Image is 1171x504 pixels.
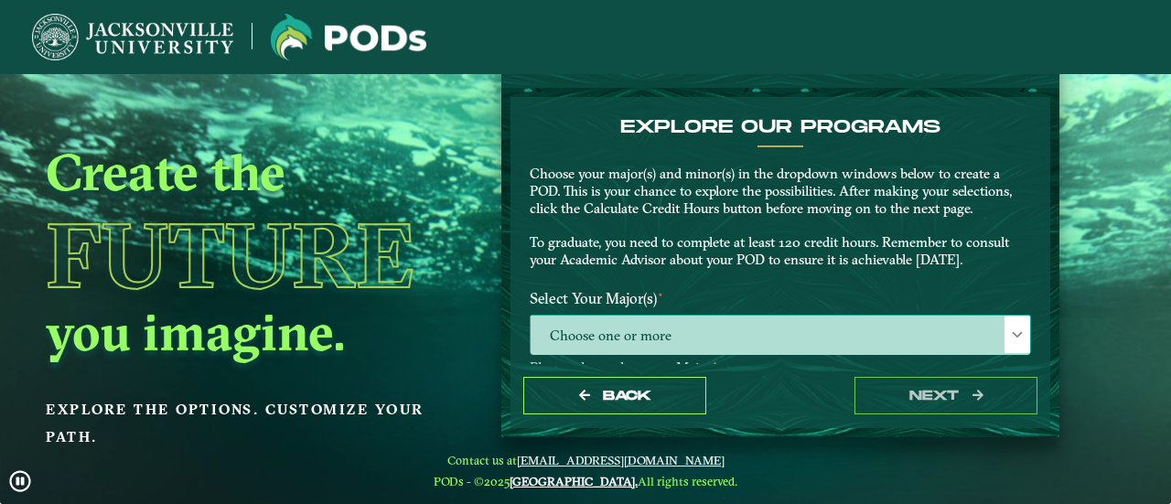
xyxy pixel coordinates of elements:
h2: Create the [46,140,457,204]
label: Select Your Major(s) [516,282,1045,316]
img: Jacksonville University logo [271,14,426,60]
a: [EMAIL_ADDRESS][DOMAIN_NAME] [517,453,725,467]
img: Jacksonville University logo [32,14,233,60]
sup: ⋆ [657,287,664,301]
h4: EXPLORE OUR PROGRAMS [530,116,1031,138]
span: PODs - ©2025 All rights reserved. [434,474,737,488]
h1: Future [46,210,457,300]
p: Explore the options. Customize your path. [46,396,457,451]
span: Back [603,388,651,403]
span: Choose one or more [531,316,1030,355]
sup: ⋆ [712,357,718,370]
a: [GEOGRAPHIC_DATA]. [510,474,638,488]
span: Contact us at [434,453,737,467]
button: next [854,377,1037,414]
button: Back [523,377,706,414]
p: Please select at least one Major [530,359,1031,377]
h2: you imagine. [46,300,457,364]
p: Choose your major(s) and minor(s) in the dropdown windows below to create a POD. This is your cha... [530,166,1031,269]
